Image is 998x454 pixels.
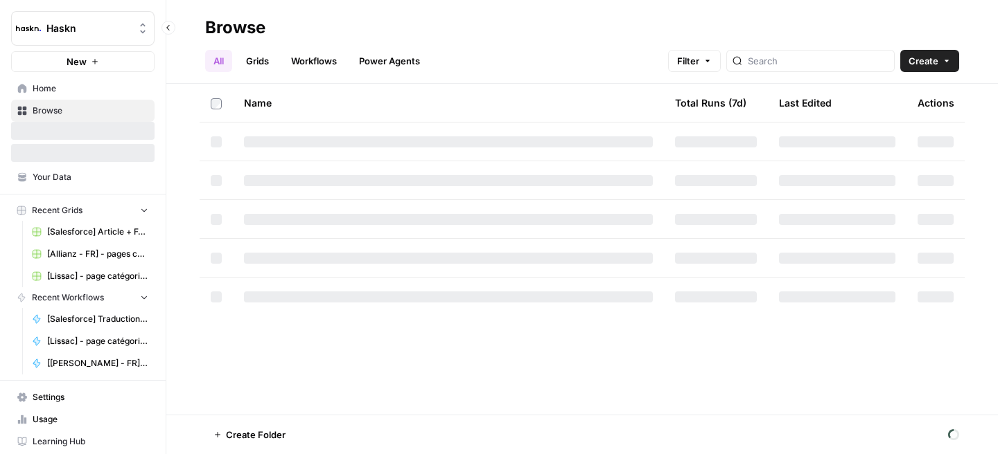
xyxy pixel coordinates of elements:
[26,330,155,352] a: [Lissac] - page catégorie - 300 à 800 mots
[47,270,148,282] span: [Lissac] - page catégorie - 300 à 800 mots
[26,243,155,265] a: [Allianz - FR] - pages conseil + FAQ
[909,54,938,68] span: Create
[900,50,959,72] button: Create
[11,51,155,72] button: New
[32,291,104,304] span: Recent Workflows
[238,50,277,72] a: Grids
[351,50,428,72] a: Power Agents
[33,82,148,95] span: Home
[677,54,699,68] span: Filter
[11,11,155,46] button: Workspace: Haskn
[205,424,294,446] button: Create Folder
[918,84,954,122] div: Actions
[283,50,345,72] a: Workflows
[668,50,721,72] button: Filter
[748,54,888,68] input: Search
[11,430,155,453] a: Learning Hub
[47,313,148,325] span: [Salesforce] Traduction optimisation + FAQ + Post RS
[26,308,155,330] a: [Salesforce] Traduction optimisation + FAQ + Post RS
[11,287,155,308] button: Recent Workflows
[11,100,155,122] a: Browse
[779,84,832,122] div: Last Edited
[33,413,148,426] span: Usage
[11,386,155,408] a: Settings
[47,357,148,370] span: [[PERSON_NAME] - FR] - page programme - 400 mots
[675,84,746,122] div: Total Runs (7d)
[67,55,87,69] span: New
[11,200,155,221] button: Recent Grids
[205,50,232,72] a: All
[205,17,265,39] div: Browse
[46,21,130,35] span: Haskn
[33,435,148,448] span: Learning Hub
[11,78,155,100] a: Home
[47,248,148,260] span: [Allianz - FR] - pages conseil + FAQ
[26,221,155,243] a: [Salesforce] Article + FAQ + Posts RS / Opti
[11,166,155,188] a: Your Data
[33,171,148,183] span: Your Data
[11,408,155,430] a: Usage
[226,428,286,442] span: Create Folder
[33,105,148,117] span: Browse
[47,226,148,238] span: [Salesforce] Article + FAQ + Posts RS / Opti
[16,16,41,41] img: Haskn Logo
[26,265,155,287] a: [Lissac] - page catégorie - 300 à 800 mots
[33,391,148,403] span: Settings
[26,352,155,374] a: [[PERSON_NAME] - FR] - page programme - 400 mots
[32,204,82,217] span: Recent Grids
[244,84,653,122] div: Name
[47,335,148,347] span: [Lissac] - page catégorie - 300 à 800 mots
